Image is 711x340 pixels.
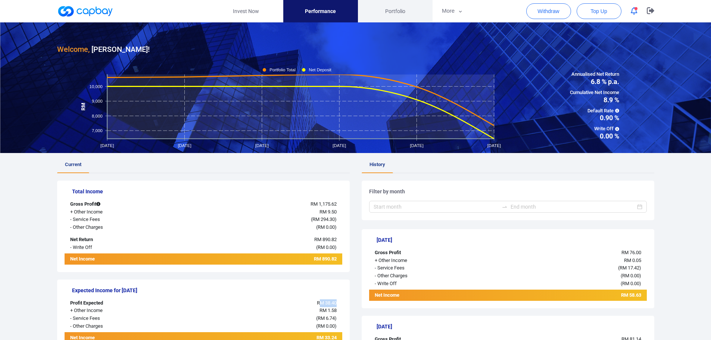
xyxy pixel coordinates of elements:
[487,143,500,148] tspan: [DATE]
[570,133,619,140] span: 0.00 %
[309,68,331,72] tspan: Net Deposit
[570,89,619,97] span: Cumulative Net Income
[410,143,423,148] tspan: [DATE]
[255,143,268,148] tspan: [DATE]
[369,162,385,167] span: History
[385,7,405,15] span: Portfolio
[624,258,641,263] span: RM 0.05
[318,224,335,230] span: RM 0.00
[570,115,619,121] span: 0.90 %
[89,84,102,88] tspan: 10,000
[374,203,499,211] input: Start month
[312,216,335,222] span: RM 294.30
[570,71,619,78] span: Annualised Net Return
[369,280,485,288] div: - Write Off
[570,125,619,133] span: Write Off
[91,113,102,118] tspan: 8,000
[485,264,647,272] div: ( )
[318,244,335,250] span: RM 0.00
[65,255,180,265] div: Net Income
[333,143,346,148] tspan: [DATE]
[620,265,639,271] span: RM 17.42
[570,107,619,115] span: Default Rate
[314,237,337,242] span: RM 890.82
[377,323,647,330] h5: [DATE]
[180,216,342,224] div: ( )
[369,264,485,272] div: - Service Fees
[180,224,342,231] div: ( )
[65,244,180,252] div: - Write Off
[65,315,180,322] div: - Service Fees
[57,43,150,55] h3: [PERSON_NAME] !
[526,3,571,19] button: Withdraw
[511,203,636,211] input: End month
[180,315,342,322] div: ( )
[311,201,337,207] span: RM 1,175.62
[377,237,647,243] h5: [DATE]
[319,308,337,313] span: RM 1.58
[577,3,621,19] button: Top Up
[317,300,337,306] span: RM 38.40
[65,216,180,224] div: - Service Fees
[369,249,485,257] div: Gross Profit
[65,322,180,330] div: - Other Charges
[369,257,485,265] div: + Other Income
[91,128,102,133] tspan: 7,000
[622,273,639,278] span: RM 0.00
[369,291,485,301] div: Net Income
[621,250,641,255] span: RM 76.00
[180,244,342,252] div: ( )
[269,68,296,72] tspan: Portfolio Total
[178,143,191,148] tspan: [DATE]
[80,103,86,110] tspan: RM
[570,97,619,103] span: 8.9 %
[65,200,180,208] div: Gross Profit
[65,162,81,167] span: Current
[91,99,102,103] tspan: 9,000
[622,281,639,286] span: RM 0.00
[570,78,619,85] span: 6.8 % p.a.
[65,224,180,231] div: - Other Charges
[65,236,180,244] div: Net Return
[369,272,485,280] div: - Other Charges
[502,204,508,210] span: swap-right
[72,188,342,195] h5: Total Income
[57,45,90,54] span: Welcome,
[485,280,647,288] div: ( )
[318,323,335,329] span: RM 0.00
[65,307,180,315] div: + Other Income
[314,256,337,262] span: RM 890.82
[180,322,342,330] div: ( )
[369,188,647,195] h5: Filter by month
[100,143,114,148] tspan: [DATE]
[65,299,180,307] div: Profit Expected
[305,7,336,15] span: Performance
[72,287,342,294] h5: Expected Income for [DATE]
[590,7,607,15] span: Top Up
[502,204,508,210] span: to
[318,315,335,321] span: RM 6.74
[621,292,641,298] span: RM 58.63
[485,272,647,280] div: ( )
[65,208,180,216] div: + Other Income
[319,209,337,215] span: RM 9.50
